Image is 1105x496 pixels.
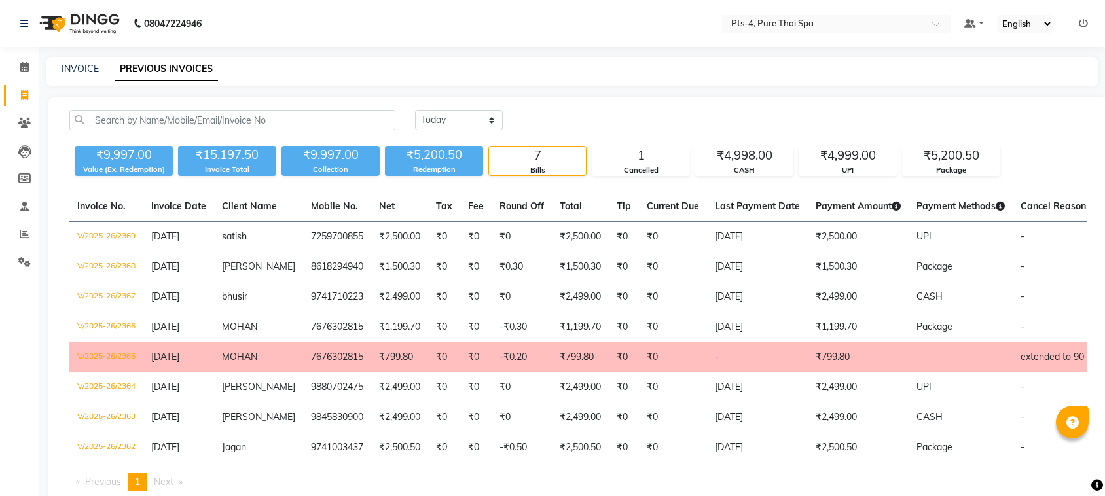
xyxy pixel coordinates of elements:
td: ₹0 [609,433,639,463]
input: Search by Name/Mobile/Email/Invoice No [69,110,395,130]
span: Invoice No. [77,200,126,212]
span: [DATE] [151,381,179,393]
td: V/2025-26/2362 [69,433,143,463]
td: ₹0 [492,222,552,253]
div: ₹4,998.00 [696,147,793,165]
div: 7 [489,147,586,165]
span: UPI [916,381,932,393]
td: V/2025-26/2367 [69,282,143,312]
td: ₹2,500.50 [552,433,609,463]
td: V/2025-26/2364 [69,372,143,402]
span: [DATE] [151,441,179,453]
td: ₹0 [428,282,460,312]
td: ₹0 [460,372,492,402]
td: [DATE] [707,312,808,342]
span: Current Due [647,200,699,212]
span: Tax [436,200,452,212]
td: ₹0 [639,372,707,402]
td: ₹0 [492,372,552,402]
nav: Pagination [69,473,1087,491]
td: 7676302815 [303,342,371,372]
td: ₹2,500.50 [371,433,428,463]
span: - [1021,260,1024,272]
td: ₹2,499.00 [552,282,609,312]
span: Last Payment Date [715,200,800,212]
span: [DATE] [151,321,179,332]
td: ₹0 [609,312,639,342]
td: V/2025-26/2366 [69,312,143,342]
td: ₹0 [428,312,460,342]
td: ₹1,199.70 [371,312,428,342]
span: Total [560,200,582,212]
div: CASH [696,165,793,176]
td: [DATE] [707,282,808,312]
span: Payment Amount [816,200,901,212]
td: ₹2,499.00 [552,402,609,433]
td: ₹0 [609,222,639,253]
td: ₹1,500.30 [552,252,609,282]
td: ₹2,499.00 [371,402,428,433]
td: 9741003437 [303,433,371,463]
span: Round Off [499,200,544,212]
span: 1 [135,476,140,487]
td: ₹0 [609,252,639,282]
span: Client Name [222,200,277,212]
td: [DATE] [707,433,808,463]
div: Invoice Total [178,164,276,175]
div: Bills [489,165,586,176]
td: V/2025-26/2369 [69,222,143,253]
td: ₹1,199.70 [808,312,909,342]
td: - [707,342,808,372]
td: 9741710223 [303,282,371,312]
td: ₹0 [460,282,492,312]
td: ₹0 [460,402,492,433]
td: ₹2,499.00 [371,282,428,312]
span: Tip [617,200,631,212]
div: ₹9,997.00 [281,146,380,164]
span: [PERSON_NAME] [222,411,295,423]
span: Package [916,441,952,453]
td: V/2025-26/2365 [69,342,143,372]
span: [PERSON_NAME] [222,381,295,393]
div: ₹15,197.50 [178,146,276,164]
td: ₹0 [428,222,460,253]
td: -₹0.50 [492,433,552,463]
td: ₹0 [609,282,639,312]
a: PREVIOUS INVOICES [115,58,218,81]
b: 08047224946 [144,5,202,42]
img: logo [33,5,123,42]
td: ₹1,500.30 [808,252,909,282]
td: ₹0 [460,222,492,253]
td: ₹0 [639,433,707,463]
div: Cancelled [592,165,689,176]
span: Cancel Reason [1021,200,1086,212]
td: ₹799.80 [371,342,428,372]
span: - [1021,441,1024,453]
td: ₹0 [639,282,707,312]
span: - [1021,291,1024,302]
span: - [1021,230,1024,242]
span: Jagan [222,441,246,453]
td: ₹2,500.00 [808,222,909,253]
td: ₹0 [609,402,639,433]
td: ₹2,499.00 [371,372,428,402]
td: [DATE] [707,372,808,402]
span: Payment Methods [916,200,1005,212]
td: ₹0 [609,372,639,402]
td: ₹2,499.00 [808,282,909,312]
td: 7259700855 [303,222,371,253]
div: Package [903,165,1000,176]
td: ₹2,500.50 [808,433,909,463]
span: Package [916,260,952,272]
iframe: chat widget [1050,444,1092,483]
span: [DATE] [151,351,179,363]
td: ₹0 [492,282,552,312]
td: -₹0.20 [492,342,552,372]
td: ₹2,499.00 [808,372,909,402]
td: ₹0 [639,312,707,342]
td: ₹0 [609,342,639,372]
a: INVOICE [62,63,99,75]
td: 7676302815 [303,312,371,342]
span: Previous [85,476,121,487]
td: ₹1,500.30 [371,252,428,282]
